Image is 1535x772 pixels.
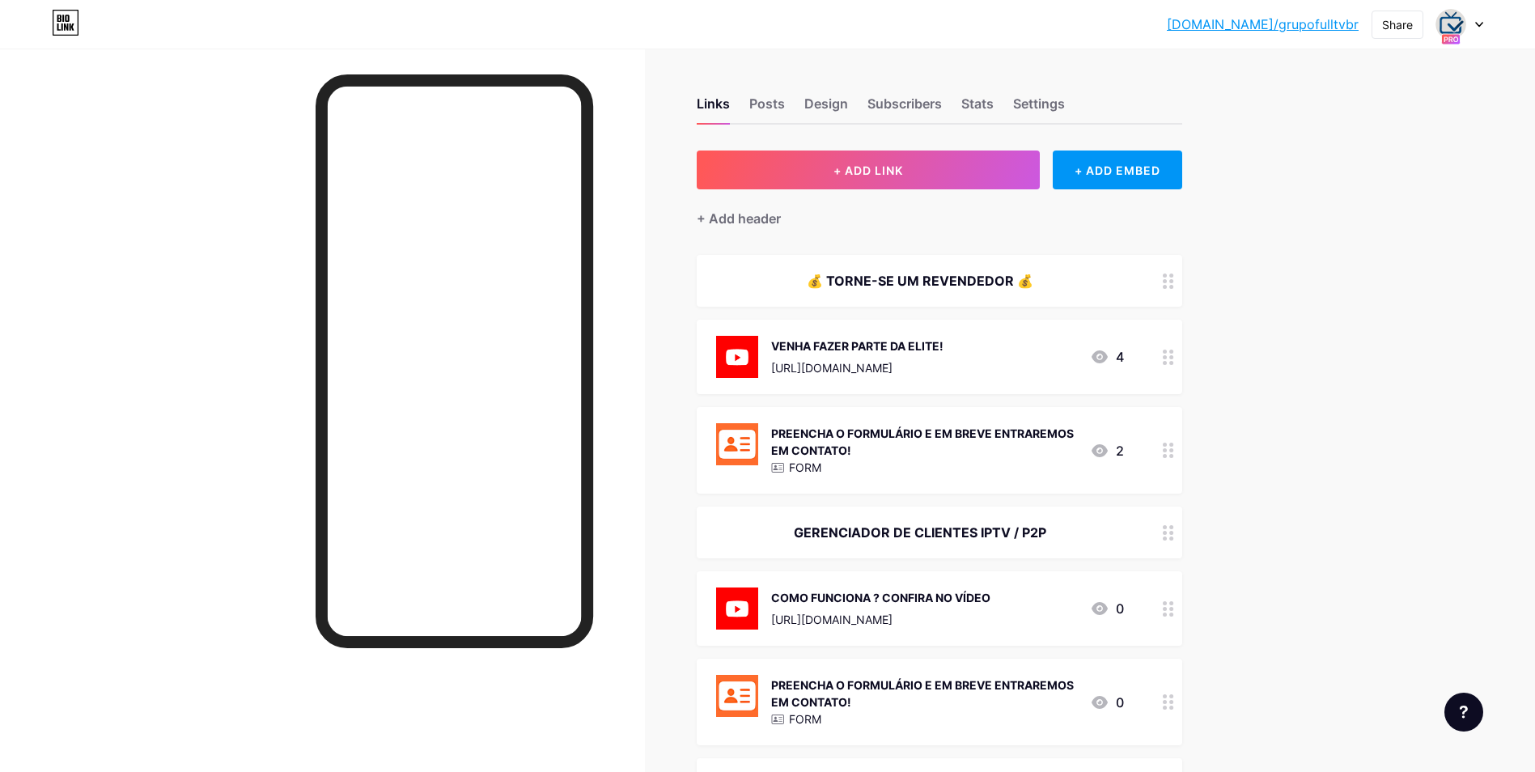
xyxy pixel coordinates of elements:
p: FORM [789,459,821,476]
img: PREENCHA O FORMULÁRIO E EM BREVE ENTRAREMOS EM CONTATO! [716,675,758,717]
img: COMO FUNCIONA ? CONFIRA NO VÍDEO [716,587,758,630]
div: 4 [1090,347,1124,367]
div: 0 [1090,599,1124,618]
div: 0 [1090,693,1124,712]
div: PREENCHA O FORMULÁRIO E EM BREVE ENTRAREMOS EM CONTATO! [771,677,1077,710]
button: + ADD LINK [697,151,1041,189]
div: + Add header [697,209,781,228]
div: Links [697,94,730,123]
a: [DOMAIN_NAME]/grupofulltvbr [1167,15,1359,34]
div: 2 [1090,441,1124,460]
div: Subscribers [867,94,942,123]
div: [URL][DOMAIN_NAME] [771,611,990,628]
img: grupofulltvbr [1435,9,1466,40]
div: PREENCHA O FORMULÁRIO E EM BREVE ENTRAREMOS EM CONTATO! [771,425,1077,459]
div: Settings [1013,94,1065,123]
div: Stats [961,94,994,123]
div: 💰 TORNE-SE UM REVENDEDOR 💰 [716,271,1124,291]
div: VENHA FAZER PARTE DA ELITE! [771,337,943,354]
p: FORM [789,710,821,727]
img: PREENCHA O FORMULÁRIO E EM BREVE ENTRAREMOS EM CONTATO! [716,423,758,465]
span: + ADD LINK [833,163,903,177]
div: COMO FUNCIONA ? CONFIRA NO VÍDEO [771,589,990,606]
div: Design [804,94,848,123]
div: GERENCIADOR DE CLIENTES IPTV / P2P [716,523,1124,542]
div: Posts [749,94,785,123]
img: VENHA FAZER PARTE DA ELITE! [716,336,758,378]
div: [URL][DOMAIN_NAME] [771,359,943,376]
div: Share [1382,16,1413,33]
div: + ADD EMBED [1053,151,1181,189]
